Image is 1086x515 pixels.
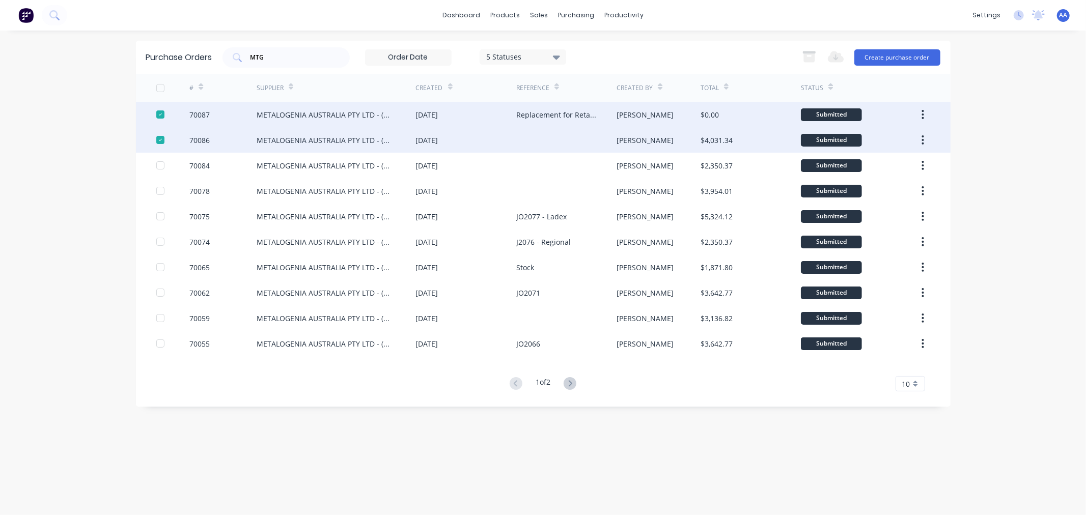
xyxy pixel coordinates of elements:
div: $2,350.37 [701,160,733,171]
div: JO2071 [516,288,540,298]
div: [PERSON_NAME] [617,313,674,324]
div: [PERSON_NAME] [617,262,674,273]
div: $0.00 [701,109,719,120]
div: Purchase Orders [146,51,212,64]
div: $1,871.80 [701,262,733,273]
div: $3,136.82 [701,313,733,324]
div: [DATE] [416,338,438,349]
div: METALOGENIA AUSTRALIA PTY LTD - (MTG) [257,211,396,222]
div: [PERSON_NAME] [617,288,674,298]
div: METALOGENIA AUSTRALIA PTY LTD - (MTG) [257,109,396,120]
div: 70086 [189,135,210,146]
a: dashboard [437,8,485,23]
div: Submitted [801,159,862,172]
div: Reference [516,83,549,93]
button: Create purchase order [854,49,940,66]
div: [DATE] [416,211,438,222]
input: Search purchase orders... [249,52,334,63]
div: Submitted [801,337,862,350]
div: [PERSON_NAME] [617,211,674,222]
div: Submitted [801,108,862,121]
div: productivity [599,8,649,23]
div: [DATE] [416,262,438,273]
div: [PERSON_NAME] [617,109,674,120]
div: Supplier [257,83,284,93]
div: [DATE] [416,160,438,171]
div: 70055 [189,338,210,349]
div: Total [701,83,719,93]
div: 70087 [189,109,210,120]
div: # [189,83,193,93]
div: METALOGENIA AUSTRALIA PTY LTD - (MTG) [257,262,396,273]
div: J2076 - Regional [516,237,571,247]
div: Submitted [801,312,862,325]
div: [DATE] [416,109,438,120]
span: AA [1060,11,1068,20]
div: [PERSON_NAME] [617,338,674,349]
div: METALOGENIA AUSTRALIA PTY LTD - (MTG) [257,186,396,196]
div: [PERSON_NAME] [617,160,674,171]
div: JO2077 - Ladex [516,211,567,222]
div: [DATE] [416,186,438,196]
div: $3,642.77 [701,288,733,298]
div: METALOGENIA AUSTRALIA PTY LTD - (MTG) [257,338,396,349]
div: Submitted [801,134,862,147]
div: METALOGENIA AUSTRALIA PTY LTD - (MTG) [257,288,396,298]
div: 1 of 2 [536,377,550,391]
div: Submitted [801,236,862,248]
div: JO2066 [516,338,540,349]
div: [PERSON_NAME] [617,186,674,196]
div: $4,031.34 [701,135,733,146]
div: METALOGENIA AUSTRALIA PTY LTD - (MTG) [257,135,396,146]
div: $2,350.37 [701,237,733,247]
div: Submitted [801,185,862,197]
div: Created By [617,83,653,93]
div: [DATE] [416,288,438,298]
div: 70065 [189,262,210,273]
div: Stock [516,262,534,273]
div: Replacement for Retaincon QLD - Ref [PERSON_NAME] [516,109,596,120]
div: METALOGENIA AUSTRALIA PTY LTD - (MTG) [257,160,396,171]
div: [DATE] [416,237,438,247]
div: METALOGENIA AUSTRALIA PTY LTD - (MTG) [257,313,396,324]
div: [DATE] [416,135,438,146]
div: sales [525,8,553,23]
div: METALOGENIA AUSTRALIA PTY LTD - (MTG) [257,237,396,247]
div: Submitted [801,287,862,299]
div: products [485,8,525,23]
div: [PERSON_NAME] [617,135,674,146]
div: Created [416,83,443,93]
span: 10 [902,379,910,389]
div: Submitted [801,261,862,274]
div: $3,954.01 [701,186,733,196]
div: 5 Statuses [486,51,559,62]
img: Factory [18,8,34,23]
div: $5,324.12 [701,211,733,222]
div: $3,642.77 [701,338,733,349]
div: 70084 [189,160,210,171]
div: Status [801,83,823,93]
div: 70078 [189,186,210,196]
div: settings [967,8,1006,23]
div: 70074 [189,237,210,247]
input: Order Date [366,50,451,65]
div: purchasing [553,8,599,23]
div: Submitted [801,210,862,223]
div: [DATE] [416,313,438,324]
div: 70059 [189,313,210,324]
div: [PERSON_NAME] [617,237,674,247]
div: 70062 [189,288,210,298]
div: 70075 [189,211,210,222]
